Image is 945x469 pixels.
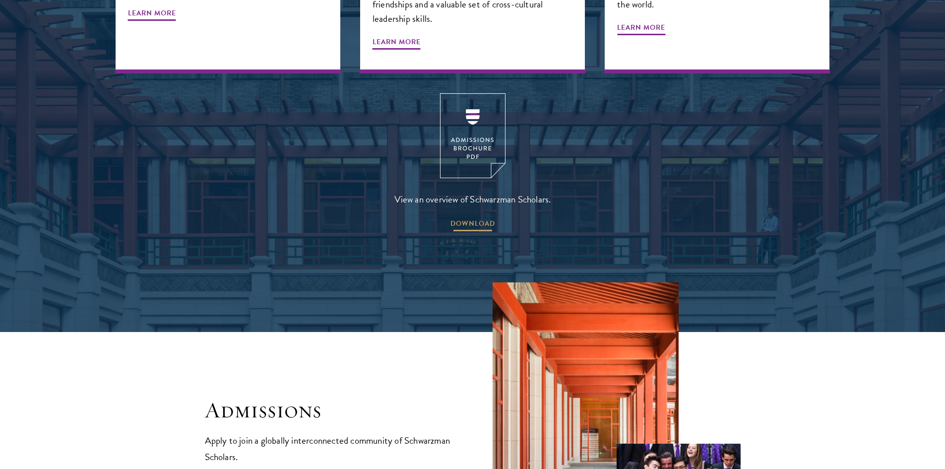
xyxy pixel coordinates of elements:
[394,93,551,233] a: View an overview of Schwarzman Scholars. DOWNLOAD
[373,36,421,51] span: Learn More
[128,7,176,22] span: Learn More
[394,191,551,207] span: View an overview of Schwarzman Scholars.
[205,432,453,465] p: Apply to join a globally interconnected community of Schwarzman Scholars.
[450,217,495,233] span: DOWNLOAD
[205,397,453,424] h2: Admissions
[617,21,665,37] span: Learn More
